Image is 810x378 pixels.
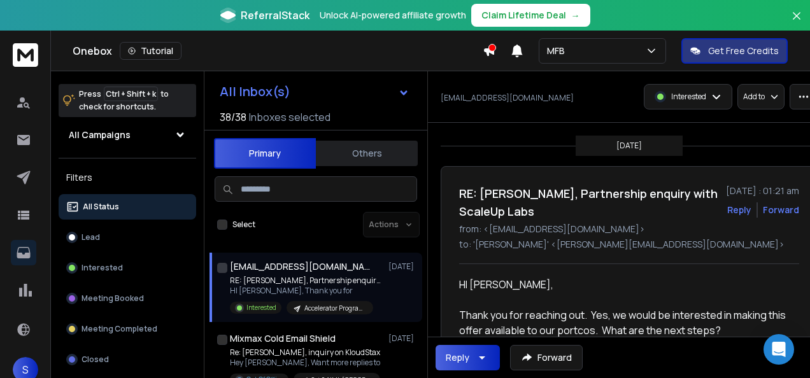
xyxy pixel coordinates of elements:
[82,324,157,334] p: Meeting Completed
[671,92,706,102] p: Interested
[388,333,417,344] p: [DATE]
[59,316,196,342] button: Meeting Completed
[82,232,100,242] p: Lead
[241,8,309,23] span: ReferralStack
[82,354,109,365] p: Closed
[120,42,181,60] button: Tutorial
[104,87,158,101] span: Ctrl + Shift + k
[246,303,276,312] p: Interested
[436,345,500,370] button: Reply
[59,194,196,220] button: All Status
[214,138,316,169] button: Primary
[249,109,330,125] h3: Inboxes selected
[764,334,794,365] div: Open Intercom Messenger
[59,286,196,311] button: Meeting Booked
[788,8,805,38] button: Close banner
[230,347,380,358] p: Re: [PERSON_NAME], inquiry on KloudStax
[459,238,799,251] p: to: '[PERSON_NAME]' <[PERSON_NAME][EMAIL_ADDRESS][DOMAIN_NAME]>
[69,129,131,141] h1: All Campaigns
[743,92,765,102] p: Add to
[59,122,196,148] button: All Campaigns
[230,358,380,368] p: Hey [PERSON_NAME], Want more replies to
[459,307,789,338] p: Thank you for reaching out. Yes, we would be interested in making this offer available to our por...
[727,204,751,216] button: Reply
[220,85,290,98] h1: All Inbox(s)
[59,225,196,250] button: Lead
[316,139,418,167] button: Others
[708,45,779,57] p: Get Free Credits
[320,9,466,22] p: Unlock AI-powered affiliate growth
[83,202,119,212] p: All Status
[547,45,570,57] p: MFB
[232,220,255,230] label: Select
[210,79,420,104] button: All Inbox(s)
[59,347,196,372] button: Closed
[82,293,144,304] p: Meeting Booked
[510,345,583,370] button: Forward
[446,351,469,364] div: Reply
[616,141,642,151] p: [DATE]
[230,332,336,345] h1: Mixmax Cold Email Shield
[459,277,789,292] p: HI [PERSON_NAME],
[441,93,574,103] p: [EMAIL_ADDRESS][DOMAIN_NAME]
[230,260,370,273] h1: [EMAIL_ADDRESS][DOMAIN_NAME]
[230,276,383,286] p: RE: [PERSON_NAME], Partnership enquiry with
[73,42,483,60] div: Onebox
[726,185,799,197] p: [DATE] : 01:21 am
[471,4,590,27] button: Claim Lifetime Deal→
[304,304,366,313] p: Accelerator Programs Set 1
[459,223,799,235] p: from: <[EMAIL_ADDRESS][DOMAIN_NAME]>
[79,88,169,113] p: Press to check for shortcuts.
[459,185,718,220] h1: RE: [PERSON_NAME], Partnership enquiry with ScaleUp Labs
[230,286,383,296] p: HI [PERSON_NAME], Thank you for
[59,255,196,281] button: Interested
[763,204,799,216] div: Forward
[220,109,246,125] span: 38 / 38
[571,9,580,22] span: →
[82,263,123,273] p: Interested
[388,262,417,272] p: [DATE]
[681,38,788,64] button: Get Free Credits
[59,169,196,186] h3: Filters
